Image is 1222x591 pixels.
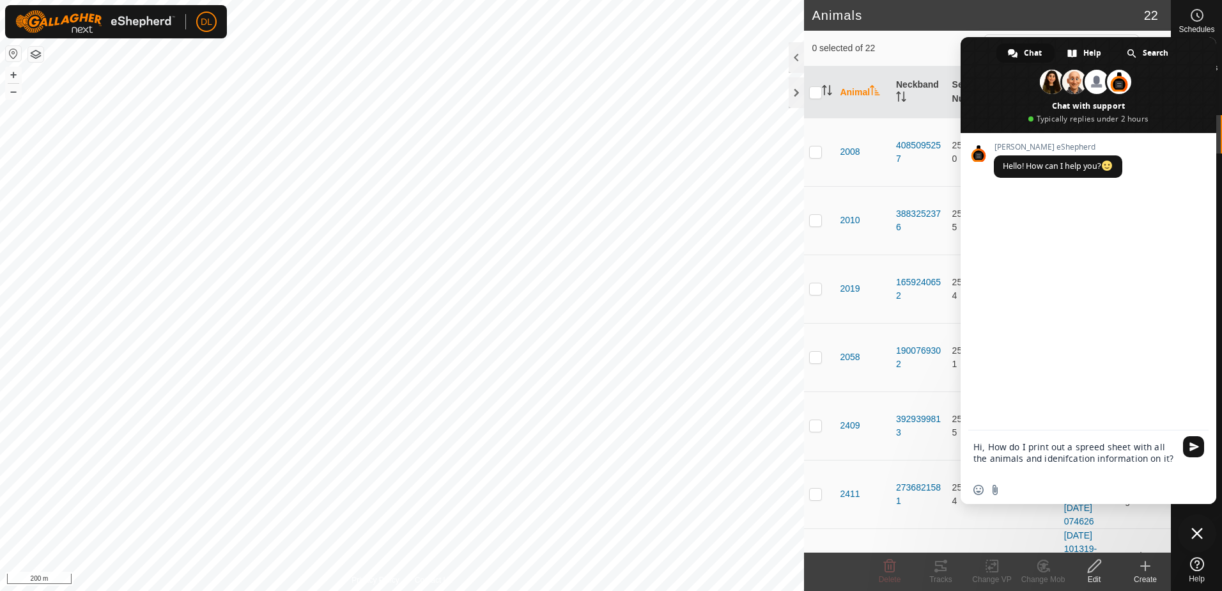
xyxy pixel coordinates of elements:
[1003,161,1113,171] span: Hello! How can I help you?
[952,139,998,166] div: 2519319150
[1083,43,1101,63] span: Help
[996,43,1055,63] div: Chat
[15,10,175,33] img: Gallagher Logo
[966,574,1017,585] div: Change VP
[1064,530,1097,568] a: [DATE] 101319-VP002
[1120,482,1151,506] span: 20 Sept 2025, 9:31 am
[896,549,942,576] div: 3757013585
[1143,43,1168,63] span: Search
[1115,43,1181,63] div: Search
[840,351,860,364] span: 2058
[947,67,1003,118] th: Serial Number
[835,67,891,118] th: Animal
[896,93,906,104] p-sorticon: Activate to sort
[952,207,998,234] div: 2519319155
[994,143,1122,152] span: [PERSON_NAME] eShepherd
[1172,552,1222,588] a: Help
[812,42,984,55] span: 0 selected of 22
[896,139,942,166] div: 4085095257
[1120,574,1171,585] div: Create
[1056,43,1114,63] div: Help
[840,145,860,159] span: 2008
[984,35,1139,61] input: Search (S)
[1064,503,1094,526] a: [DATE] 074626
[1183,436,1204,457] span: Send
[840,214,860,227] span: 2010
[896,481,942,508] div: 2736821581
[896,207,942,234] div: 3883252376
[415,574,452,586] a: Contact Us
[973,485,984,495] span: Insert an emoji
[6,46,21,61] button: Reset Map
[870,87,880,97] p-sorticon: Activate to sort
[879,575,901,584] span: Delete
[915,574,966,585] div: Tracks
[1179,26,1214,33] span: Schedules
[1189,575,1205,583] span: Help
[28,47,43,62] button: Map Layers
[896,276,942,303] div: 1659240652
[952,549,998,576] div: 2519319145
[1024,43,1042,63] span: Chat
[1144,6,1158,25] span: 22
[990,485,1000,495] span: Send a file
[973,441,1175,476] textarea: Compose your message...
[822,87,832,97] p-sorticon: Activate to sort
[1069,574,1120,585] div: Edit
[1178,514,1216,553] div: Close chat
[812,8,1143,23] h2: Animals
[352,574,399,586] a: Privacy Policy
[840,487,860,501] span: 2411
[6,67,21,83] button: +
[952,276,998,303] div: 2519319154
[896,344,942,371] div: 1900769302
[952,344,998,371] div: 2519319151
[896,413,942,439] div: 3929399813
[201,15,212,29] span: DL
[1017,574,1069,585] div: Change Mob
[1120,551,1151,574] span: 20 Sept 2025, 10:01 am
[6,84,21,99] button: –
[891,67,947,118] th: Neckband
[952,413,998,439] div: 2519319135
[952,481,998,508] div: 2519319144
[840,419,860,432] span: 2409
[840,282,860,295] span: 2019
